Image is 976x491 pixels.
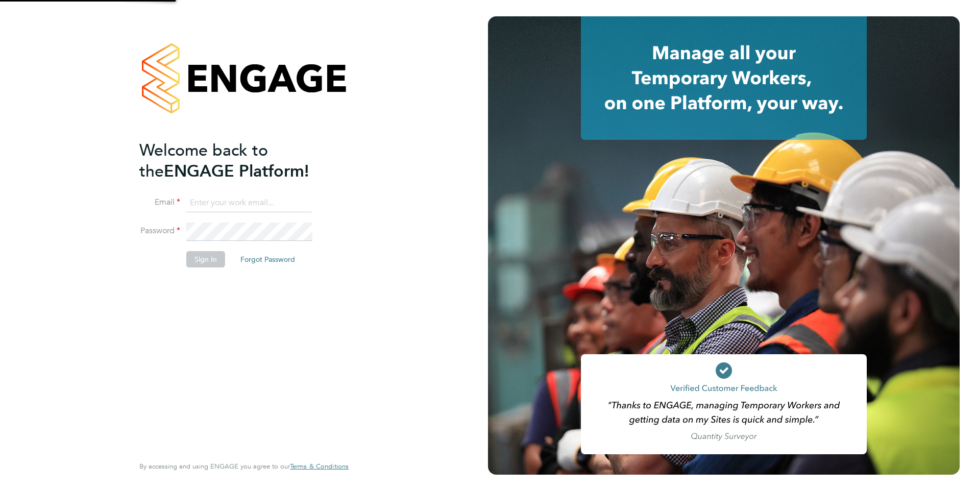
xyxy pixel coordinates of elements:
label: Password [139,226,180,236]
input: Enter your work email... [186,194,312,212]
span: Welcome back to the [139,140,268,181]
button: Sign In [186,251,225,267]
label: Email [139,197,180,208]
button: Forgot Password [232,251,303,267]
a: Terms & Conditions [290,462,349,471]
h2: ENGAGE Platform! [139,140,338,182]
span: By accessing and using ENGAGE you agree to our [139,462,349,471]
